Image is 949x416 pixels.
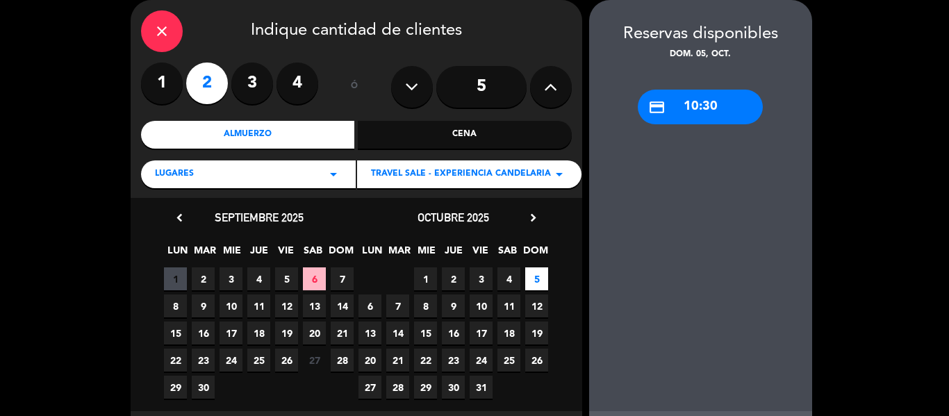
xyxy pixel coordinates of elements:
[361,242,383,265] span: LUN
[589,48,812,62] div: dom. 05, oct.
[154,23,170,40] i: close
[302,242,324,265] span: SAB
[164,322,187,344] span: 15
[497,294,520,317] span: 11
[303,294,326,317] span: 13
[325,166,342,183] i: arrow_drop_down
[215,210,304,224] span: septiembre 2025
[386,376,409,399] span: 28
[331,349,354,372] span: 28
[525,349,548,372] span: 26
[414,267,437,290] span: 1
[247,242,270,265] span: JUE
[275,322,298,344] span: 19
[442,349,465,372] span: 23
[415,242,438,265] span: MIE
[638,90,763,124] div: 10:30
[589,21,812,48] div: Reservas disponibles
[192,294,215,317] span: 9
[166,242,189,265] span: LUN
[275,349,298,372] span: 26
[469,242,492,265] span: VIE
[414,349,437,372] span: 22
[414,376,437,399] span: 29
[442,294,465,317] span: 9
[358,322,381,344] span: 13
[358,294,381,317] span: 6
[303,267,326,290] span: 6
[192,322,215,344] span: 16
[470,322,493,344] span: 17
[418,210,489,224] span: octubre 2025
[247,349,270,372] span: 25
[525,322,548,344] span: 19
[386,322,409,344] span: 14
[386,294,409,317] span: 7
[497,322,520,344] span: 18
[220,294,242,317] span: 10
[371,167,551,181] span: TRAVEL SALE - EXPERIENCIA CANDELARIA
[442,376,465,399] span: 30
[497,267,520,290] span: 4
[525,267,548,290] span: 5
[496,242,519,265] span: SAB
[388,242,411,265] span: MAR
[274,242,297,265] span: VIE
[470,294,493,317] span: 10
[275,267,298,290] span: 5
[551,166,568,183] i: arrow_drop_down
[386,349,409,372] span: 21
[525,294,548,317] span: 12
[442,322,465,344] span: 16
[329,242,352,265] span: DOM
[414,294,437,317] span: 8
[164,376,187,399] span: 29
[220,349,242,372] span: 24
[358,349,381,372] span: 20
[247,294,270,317] span: 11
[193,242,216,265] span: MAR
[172,210,187,225] i: chevron_left
[220,322,242,344] span: 17
[470,376,493,399] span: 31
[470,349,493,372] span: 24
[648,99,666,116] i: credit_card
[155,167,194,181] span: LUGARES
[442,242,465,265] span: JUE
[141,63,183,104] label: 1
[497,349,520,372] span: 25
[164,267,187,290] span: 1
[470,267,493,290] span: 3
[358,376,381,399] span: 27
[526,210,540,225] i: chevron_right
[332,63,377,111] div: ó
[331,267,354,290] span: 7
[331,322,354,344] span: 21
[141,10,572,52] div: Indique cantidad de clientes
[164,294,187,317] span: 8
[192,349,215,372] span: 23
[164,349,187,372] span: 22
[220,267,242,290] span: 3
[442,267,465,290] span: 2
[141,121,355,149] div: Almuerzo
[303,322,326,344] span: 20
[247,267,270,290] span: 4
[303,349,326,372] span: 27
[523,242,546,265] span: DOM
[358,121,572,149] div: Cena
[192,267,215,290] span: 2
[277,63,318,104] label: 4
[331,294,354,317] span: 14
[275,294,298,317] span: 12
[414,322,437,344] span: 15
[186,63,228,104] label: 2
[231,63,273,104] label: 3
[220,242,243,265] span: MIE
[192,376,215,399] span: 30
[247,322,270,344] span: 18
